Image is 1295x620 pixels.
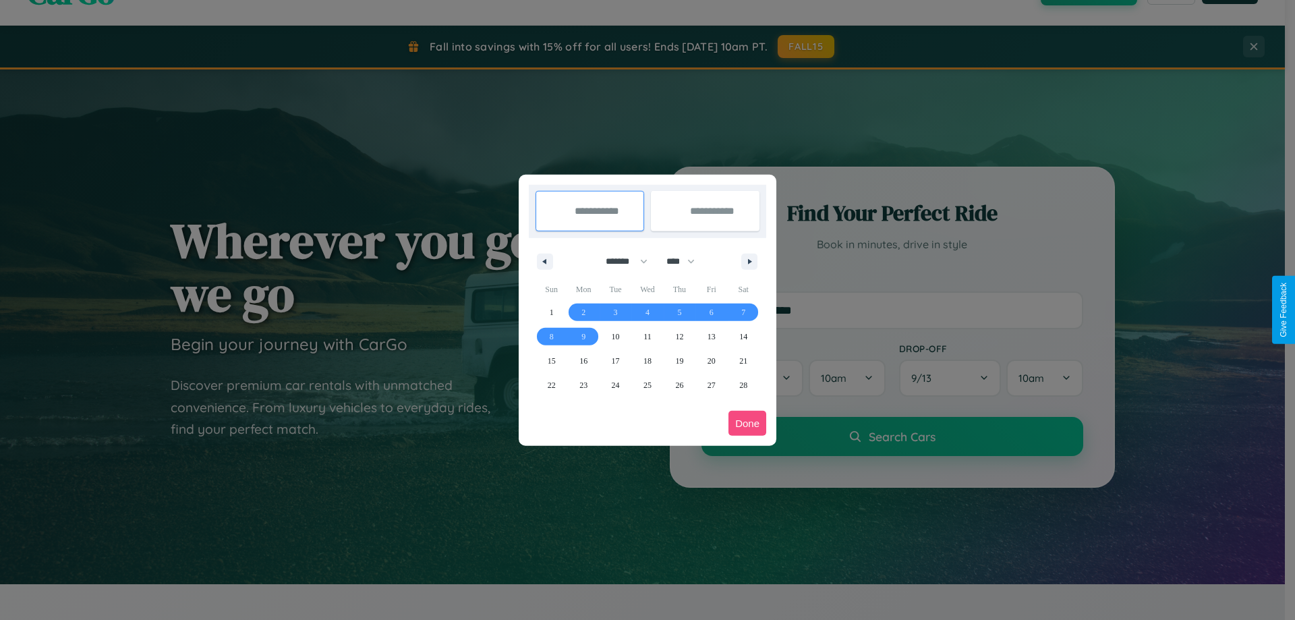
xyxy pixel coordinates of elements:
button: Done [728,411,766,436]
span: 9 [581,325,585,349]
button: 6 [695,300,727,325]
span: 4 [645,300,650,325]
span: 28 [739,373,747,397]
button: 23 [567,373,599,397]
span: 12 [675,325,683,349]
button: 21 [728,349,759,373]
button: 27 [695,373,727,397]
button: 11 [631,325,663,349]
span: 18 [643,349,652,373]
button: 28 [728,373,759,397]
span: Sun [536,279,567,300]
span: 7 [741,300,745,325]
span: 2 [581,300,585,325]
span: Sat [728,279,759,300]
div: Give Feedback [1279,283,1288,337]
span: 22 [548,373,556,397]
span: 3 [614,300,618,325]
button: 14 [728,325,759,349]
button: 7 [728,300,759,325]
span: 19 [675,349,683,373]
span: 13 [708,325,716,349]
span: Thu [664,279,695,300]
span: Fri [695,279,727,300]
button: 26 [664,373,695,397]
button: 15 [536,349,567,373]
button: 25 [631,373,663,397]
span: 14 [739,325,747,349]
span: Mon [567,279,599,300]
span: 6 [710,300,714,325]
button: 2 [567,300,599,325]
span: 20 [708,349,716,373]
span: 5 [677,300,681,325]
button: 5 [664,300,695,325]
button: 17 [600,349,631,373]
span: Wed [631,279,663,300]
span: 1 [550,300,554,325]
span: 26 [675,373,683,397]
button: 1 [536,300,567,325]
button: 9 [567,325,599,349]
span: 24 [612,373,620,397]
button: 19 [664,349,695,373]
span: 25 [643,373,652,397]
button: 22 [536,373,567,397]
button: 16 [567,349,599,373]
span: 27 [708,373,716,397]
span: Tue [600,279,631,300]
button: 18 [631,349,663,373]
span: 15 [548,349,556,373]
span: 8 [550,325,554,349]
button: 3 [600,300,631,325]
button: 10 [600,325,631,349]
button: 24 [600,373,631,397]
span: 16 [579,349,587,373]
button: 4 [631,300,663,325]
span: 11 [643,325,652,349]
button: 12 [664,325,695,349]
button: 20 [695,349,727,373]
button: 13 [695,325,727,349]
span: 23 [579,373,587,397]
span: 10 [612,325,620,349]
button: 8 [536,325,567,349]
span: 21 [739,349,747,373]
span: 17 [612,349,620,373]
